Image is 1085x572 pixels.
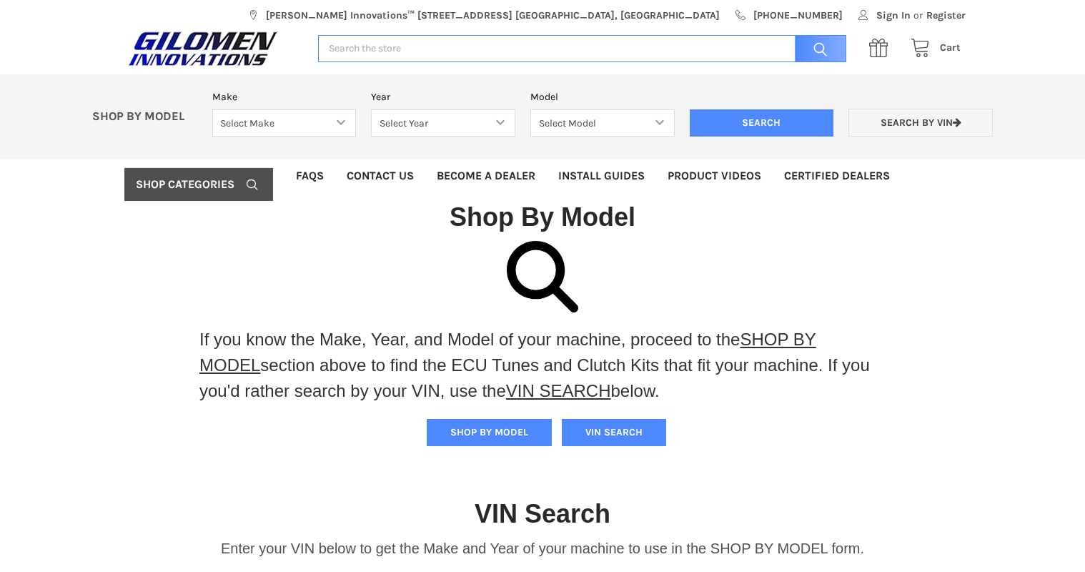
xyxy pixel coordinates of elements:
[506,381,611,400] a: VIN SEARCH
[788,35,846,63] input: Search
[124,31,303,66] a: GILOMEN INNOVATIONS
[318,35,846,63] input: Search the store
[530,89,675,104] label: Model
[547,159,656,192] a: Install Guides
[124,201,961,233] h1: Shop By Model
[371,89,515,104] label: Year
[266,8,720,23] span: [PERSON_NAME] Innovations™ [STREET_ADDRESS] [GEOGRAPHIC_DATA], [GEOGRAPHIC_DATA]
[690,109,834,137] input: Search
[903,39,961,57] a: Cart
[425,159,547,192] a: Become a Dealer
[124,31,282,66] img: GILOMEN INNOVATIONS
[848,109,993,137] a: Search by VIN
[335,159,425,192] a: Contact Us
[656,159,773,192] a: Product Videos
[940,41,961,54] span: Cart
[876,8,911,23] span: Sign In
[284,159,335,192] a: FAQs
[773,159,901,192] a: Certified Dealers
[753,8,843,23] span: [PHONE_NUMBER]
[221,538,864,559] p: Enter your VIN below to get the Make and Year of your machine to use in the SHOP BY MODEL form.
[199,327,886,404] p: If you know the Make, Year, and Model of your machine, proceed to the section above to find the E...
[427,419,552,446] button: SHOP BY MODEL
[475,498,610,530] h1: VIN Search
[85,109,205,124] p: SHOP BY MODEL
[199,330,816,375] a: SHOP BY MODEL
[562,419,666,446] button: VIN SEARCH
[124,168,273,201] a: Shop Categories
[212,89,357,104] label: Make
